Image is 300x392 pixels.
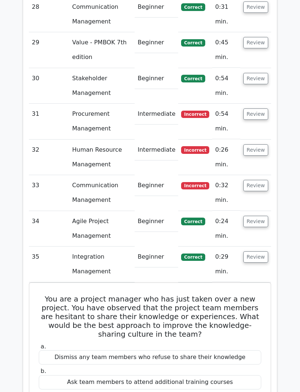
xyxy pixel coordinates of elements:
[243,37,268,48] button: Review
[181,218,205,225] span: Correct
[29,175,69,211] td: 33
[181,146,209,154] span: Incorrect
[243,108,268,120] button: Review
[212,68,240,104] td: 0:54 min.
[39,375,261,389] div: Ask team members to attend additional training courses
[29,247,69,282] td: 35
[135,68,178,89] td: Beginner
[181,182,209,189] span: Incorrect
[69,211,135,247] td: Agile Project Management
[243,180,268,191] button: Review
[181,75,205,82] span: Correct
[243,144,268,156] button: Review
[41,367,46,374] span: b.
[135,175,178,196] td: Beginner
[212,32,240,68] td: 0:45 min.
[69,175,135,211] td: Communication Management
[212,140,240,175] td: 0:26 min.
[181,39,205,47] span: Correct
[135,140,178,160] td: Intermediate
[69,32,135,68] td: Value - PMBOK 7th edition
[38,295,262,339] h5: You are a project manager who has just taken over a new project. You have observed that the proje...
[135,211,178,232] td: Beginner
[243,1,268,13] button: Review
[69,68,135,104] td: Stakeholder Management
[135,104,178,125] td: Intermediate
[135,247,178,267] td: Beginner
[212,211,240,247] td: 0:24 min.
[212,247,240,282] td: 0:29 min.
[29,211,69,247] td: 34
[69,104,135,139] td: Procurement Management
[69,140,135,175] td: Human Resource Management
[29,104,69,139] td: 31
[243,216,268,227] button: Review
[181,111,209,118] span: Incorrect
[181,3,205,11] span: Correct
[212,104,240,139] td: 0:54 min.
[29,68,69,104] td: 30
[135,32,178,53] td: Beginner
[29,32,69,68] td: 29
[243,251,268,263] button: Review
[69,247,135,282] td: Integration Management
[212,175,240,211] td: 0:32 min.
[181,254,205,261] span: Correct
[29,140,69,175] td: 32
[39,350,261,365] div: Dismiss any team members who refuse to share their knowledge
[243,73,268,84] button: Review
[41,343,46,350] span: a.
